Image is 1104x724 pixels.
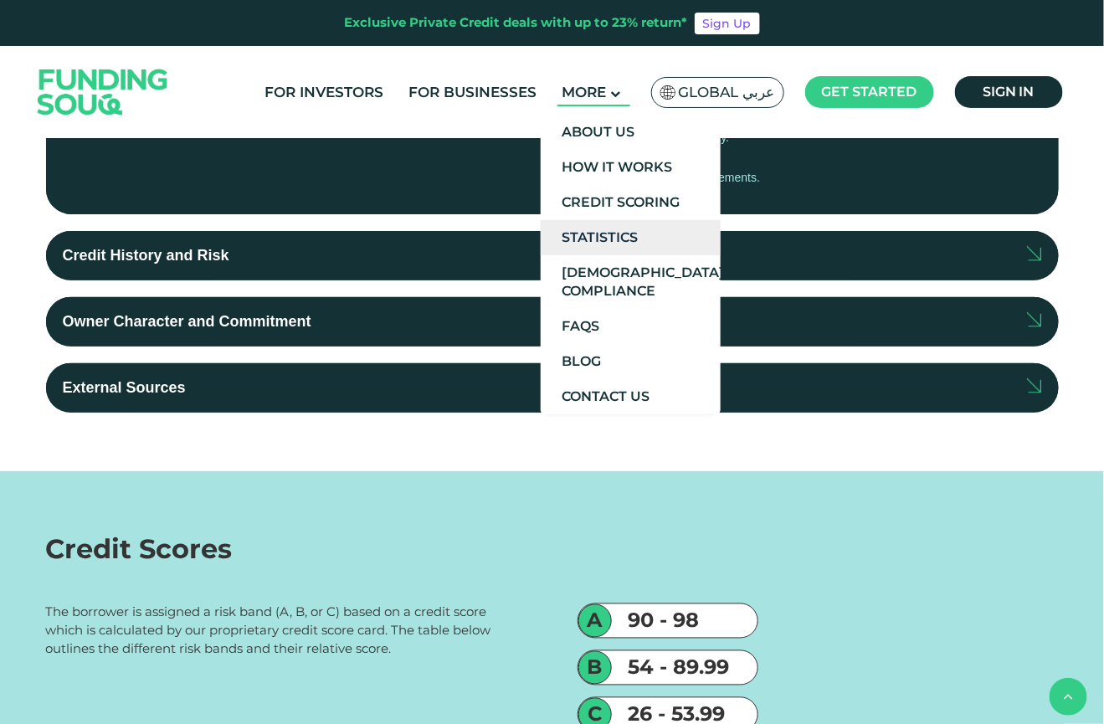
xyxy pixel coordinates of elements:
li: Cash Cover in Bank Statements. [578,168,1042,188]
div: External Sources [63,377,186,399]
a: FAQs [541,309,721,344]
a: About Us [541,115,721,150]
a: For Businesses [404,79,541,106]
div: Owner Character and Commitment [63,311,311,333]
li: Capital Structure. [578,148,1042,168]
a: Contact Us [541,379,721,414]
img: SA Flag [660,85,675,100]
div: Exclusive Private Credit deals with up to 23% return* [345,13,688,33]
img: arrow right [1027,312,1041,327]
img: arrow up [1027,378,1041,393]
img: arrow right [1027,246,1041,261]
a: How It Works [541,150,721,185]
span: Global عربي [679,83,775,102]
div: Credit History and Risk [63,244,229,267]
div: B [578,651,612,685]
a: Blog [541,344,721,379]
a: Credit Scoring [541,185,721,220]
a: Sign in [955,76,1063,108]
a: For Investors [260,79,388,106]
img: Logo [21,49,185,134]
span: Get started [822,84,917,100]
div: Credit Scores [46,530,1059,570]
a: [DEMOGRAPHIC_DATA] Compliance [541,255,721,309]
div: 54 - 89.99 [612,653,757,683]
span: Sign in [983,84,1035,100]
a: Sign Up [695,13,760,34]
button: back [1050,678,1087,716]
div: The borrower is assigned a risk band (A, B, or C) based on a credit score which is calculated by ... [46,603,527,659]
span: More [562,84,606,100]
div: A [578,604,612,638]
a: Statistics [541,220,721,255]
div: 90 - 98 [612,606,757,636]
